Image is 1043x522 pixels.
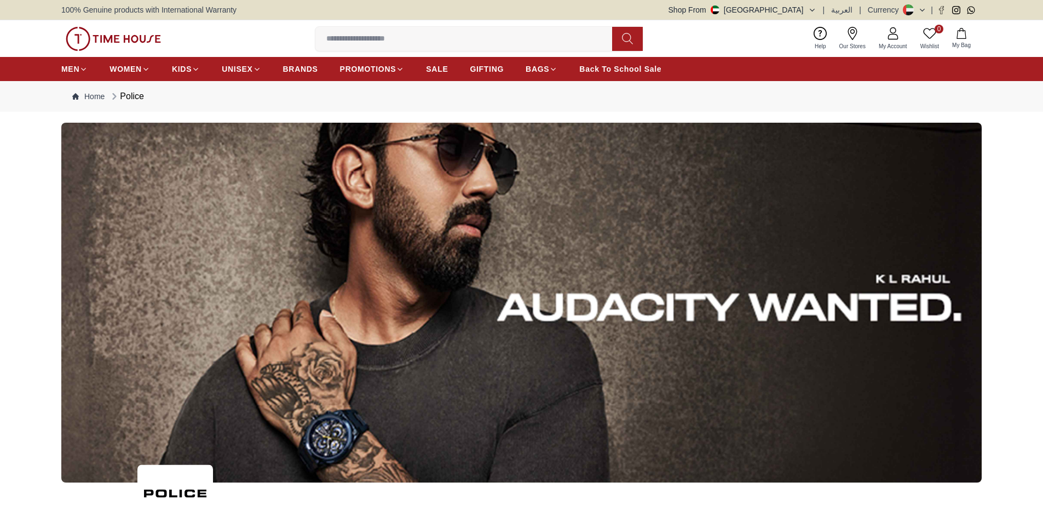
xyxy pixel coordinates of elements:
span: MEN [61,64,79,74]
a: BRANDS [283,59,318,79]
a: PROMOTIONS [340,59,405,79]
span: UNISEX [222,64,252,74]
span: | [823,4,825,15]
span: | [931,4,933,15]
span: | [859,4,861,15]
a: Whatsapp [967,6,975,14]
img: ... [137,464,213,522]
span: SALE [426,64,448,74]
span: BRANDS [283,64,318,74]
span: 100% Genuine products with International Warranty [61,4,237,15]
span: KIDS [172,64,192,74]
div: Currency [868,4,903,15]
button: العربية [831,4,852,15]
span: GIFTING [470,64,504,74]
span: PROMOTIONS [340,64,396,74]
span: Our Stores [835,42,870,50]
a: Facebook [937,6,946,14]
a: Instagram [952,6,960,14]
a: 0Wishlist [914,25,946,53]
img: United Arab Emirates [711,5,719,14]
button: My Bag [946,26,977,51]
a: Home [72,91,105,102]
button: Shop From[GEOGRAPHIC_DATA] [669,4,816,15]
a: WOMEN [110,59,150,79]
a: SALE [426,59,448,79]
span: BAGS [526,64,549,74]
a: BAGS [526,59,557,79]
img: ... [66,27,161,51]
span: Wishlist [916,42,943,50]
span: My Account [874,42,912,50]
a: MEN [61,59,88,79]
span: WOMEN [110,64,142,74]
span: 0 [935,25,943,33]
a: Back To School Sale [579,59,661,79]
a: KIDS [172,59,200,79]
div: Police [109,90,144,103]
span: My Bag [948,41,975,49]
a: GIFTING [470,59,504,79]
a: Our Stores [833,25,872,53]
nav: Breadcrumb [61,81,982,112]
span: Help [810,42,831,50]
a: Help [808,25,833,53]
span: Back To School Sale [579,64,661,74]
a: UNISEX [222,59,261,79]
img: ... [61,123,982,483]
